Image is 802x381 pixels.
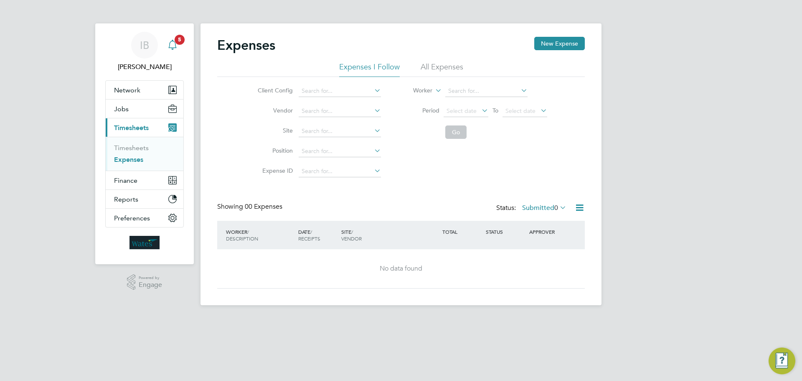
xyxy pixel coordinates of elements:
span: IB [140,40,149,51]
div: Timesheets [106,137,183,171]
li: Expenses I Follow [339,62,400,77]
span: / [247,228,249,235]
input: Search for... [299,85,381,97]
span: Network [114,86,140,94]
span: 00 Expenses [245,202,282,211]
button: Reports [106,190,183,208]
span: / [310,228,312,235]
span: 0 [554,204,558,212]
div: WORKER [224,224,296,246]
nav: Main navigation [95,23,194,264]
div: STATUS [484,224,527,239]
button: Timesheets [106,118,183,137]
button: Jobs [106,100,183,118]
label: Period [402,107,439,114]
div: Status: [496,202,568,214]
button: Finance [106,171,183,189]
span: Ion Brinzila [105,62,184,72]
a: Go to home page [105,236,184,249]
img: wates-logo-retina.png [129,236,160,249]
div: No data found [226,264,576,273]
button: New Expense [534,37,585,50]
span: Jobs [114,105,129,113]
span: Preferences [114,214,150,222]
button: Engage Resource Center [769,348,795,374]
input: Search for... [299,146,381,157]
span: Select date [447,107,477,115]
span: Select date [505,107,536,115]
label: Position [255,147,293,154]
label: Expense ID [255,167,293,174]
a: Timesheets [114,144,149,152]
span: Powered by [139,274,162,281]
a: Expenses [114,156,143,164]
li: All Expenses [421,62,463,77]
button: Preferences [106,209,183,227]
span: / [351,228,353,235]
label: Site [255,127,293,134]
input: Search for... [445,85,528,97]
a: IB[PERSON_NAME] [105,32,184,72]
button: Go [445,125,467,139]
span: Reports [114,195,138,203]
input: Search for... [299,105,381,117]
label: Worker [395,87,432,95]
input: Search for... [299,125,381,137]
h2: Expenses [217,37,275,54]
div: Showing [217,202,284,211]
span: To [490,105,501,116]
a: 5 [164,32,181,59]
label: Client Config [255,87,293,94]
span: DESCRIPTION [226,235,258,242]
span: VENDOR [341,235,362,242]
a: Powered byEngage [127,274,162,290]
div: APPROVER [527,224,571,239]
button: Network [106,81,183,99]
span: Finance [114,176,137,184]
label: Submitted [522,204,566,212]
span: Timesheets [114,124,149,132]
div: SITE [339,224,440,246]
label: Vendor [255,107,293,114]
span: Engage [139,281,162,289]
input: Search for... [299,166,381,177]
span: RECEIPTS [298,235,320,242]
div: DATE [296,224,340,246]
div: TOTAL [440,224,484,239]
span: 5 [175,35,185,45]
